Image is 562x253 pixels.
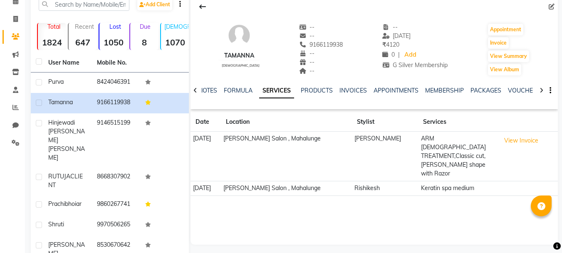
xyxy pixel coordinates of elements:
iframe: chat widget [527,220,554,245]
a: Add [403,49,418,61]
span: -- [382,23,398,31]
span: [DEMOGRAPHIC_DATA] [222,63,260,68]
p: Total [41,23,66,30]
p: Due [132,23,158,30]
p: [DEMOGRAPHIC_DATA] [164,23,189,30]
a: MEMBERSHIP [425,87,464,94]
strong: 8 [130,37,158,48]
a: VOUCHERS [508,87,541,94]
a: PACKAGES [470,87,501,94]
strong: 1824 [38,37,66,48]
th: Stylist [352,113,418,132]
a: SERVICES [259,83,294,98]
button: View Summary [488,50,529,62]
span: shruti [48,220,64,228]
span: [DATE] [382,32,411,40]
span: -- [299,23,315,31]
td: [DATE] [191,181,221,195]
td: ARM [DEMOGRAPHIC_DATA] TREATMENT,Classic cut,[PERSON_NAME] shape with Razor [418,132,498,181]
td: 8424046391 [92,73,141,93]
th: Mobile No. [92,53,141,73]
strong: 1070 [161,37,189,48]
span: 0 [382,51,395,58]
span: -- [299,58,315,66]
span: purva [48,78,64,85]
a: NOTES [198,87,217,94]
strong: 647 [69,37,97,48]
span: [PERSON_NAME] [48,145,85,161]
button: View Invoice [500,134,542,147]
td: 9860267741 [92,195,141,215]
span: -- [299,67,315,75]
th: User Name [43,53,92,73]
span: ₹ [382,41,386,48]
strong: 1050 [99,37,128,48]
th: Services [418,113,498,132]
td: Rishikesh [352,181,418,195]
p: Recent [72,23,97,30]
span: -- [299,50,315,57]
button: Invoice [488,37,509,49]
span: 4120 [382,41,399,48]
td: [PERSON_NAME] Salon , Mahalunge [221,181,352,195]
a: INVOICES [339,87,367,94]
th: Location [221,113,352,132]
span: prachi [48,200,65,208]
span: -- [299,32,315,40]
span: G Silver Membership [382,61,448,69]
span: | [398,50,400,59]
p: Lost [103,23,128,30]
a: PRODUCTS [301,87,333,94]
a: APPOINTMENTS [374,87,418,94]
td: [PERSON_NAME] [352,132,418,181]
img: avatar [227,23,252,48]
span: bhoiar [65,200,82,208]
td: 9970506265 [92,215,141,235]
td: [DATE] [191,132,221,181]
button: View Album [488,64,521,75]
span: RUTUJA [48,173,70,180]
span: 9166119938 [299,41,343,48]
td: 9166119938 [92,93,141,113]
button: Appointment [488,24,523,35]
span: hinjewadi [PERSON_NAME] [48,119,85,144]
td: 9146515199 [92,113,141,167]
th: Date [191,113,221,132]
td: [PERSON_NAME] Salon , Mahalunge [221,132,352,181]
td: Keratin spa medium [418,181,498,195]
td: 8668307902 [92,167,141,195]
div: tamanna [218,51,260,60]
a: FORMULA [224,87,253,94]
span: tamanna [48,98,73,106]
